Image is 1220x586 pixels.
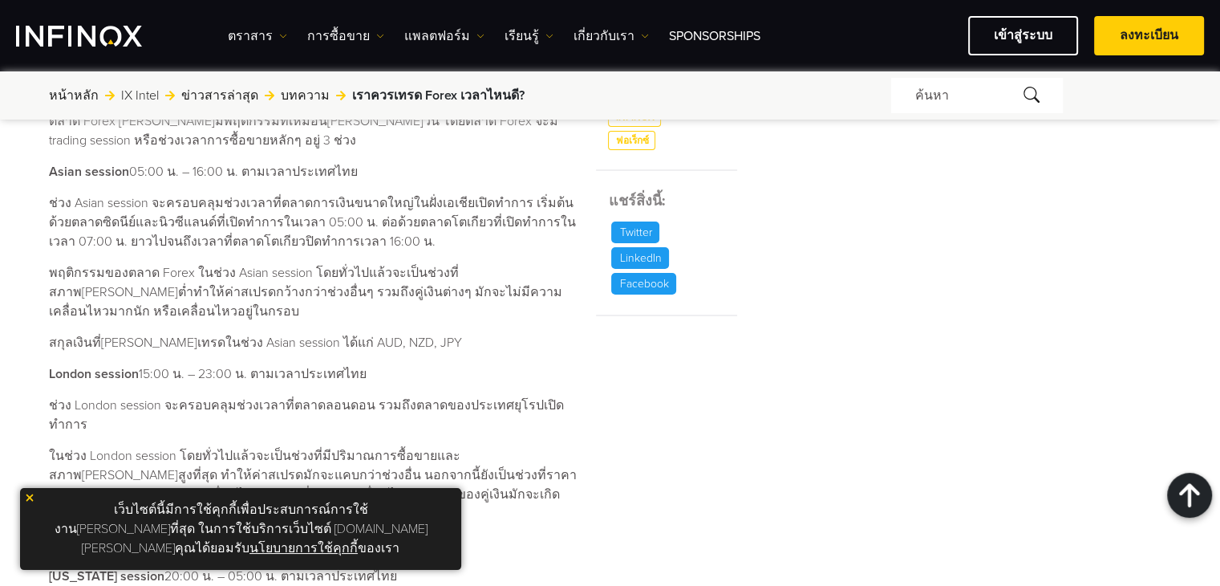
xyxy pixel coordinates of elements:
[181,86,258,105] a: ข่าวสารล่าสุด
[608,131,655,150] a: ฟอเร็กซ์
[49,567,577,586] p: 20:00 น. – 05:00 น. ตามเวลาประเทศไทย
[608,190,736,212] h5: แชร์สิ่งนี้:
[49,333,577,352] p: สกุลเงินที่[PERSON_NAME]เทรดในช่วง Asian session ได้แก่ AUD, NZD, JPY
[121,86,159,105] a: IX Intel
[49,193,577,251] p: ช่วง Asian session จะครอบคลุมช่วงเวลาที่ตลาดการเงินขนาดใหญ่ในฝั่งเอเชียเปิดทำการ เริ่มต้นด้วยตลาด...
[574,26,649,46] a: เกี่ยวกับเรา
[49,164,129,180] strong: Asian session
[49,568,164,584] strong: [US_STATE] session
[249,540,358,556] a: นโยบายการใช้คุกกี้
[505,26,553,46] a: เรียนรู้
[669,26,760,46] a: Sponsorships
[608,247,672,269] a: LinkedIn
[611,247,669,269] p: LinkedIn
[307,26,384,46] a: การซื้อขาย
[404,26,484,46] a: แพลตฟอร์ม
[891,78,1063,113] div: ค้นหา
[611,273,676,295] p: Facebook
[105,91,115,100] img: arrow-right
[16,26,180,47] a: INFINOX Logo
[1094,16,1204,55] a: ลงทะเบียน
[968,16,1078,55] a: เข้าสู่ระบบ
[608,222,663,243] a: Twitter
[49,162,577,181] p: 05:00 น. – 16:00 น. ตามเวลาประเทศไทย
[49,366,139,382] strong: London session
[49,263,577,321] p: พฤติกรรมของตลาด Forex ในช่วง Asian session โดยทั่วไปแล้วจะเป็นช่วงที่สภาพ[PERSON_NAME]ต่ำทำให้ค่า...
[28,496,453,562] p: เว็บไซต์นี้มีการใช้คุกกี้เพื่อประสบการณ์การใช้งาน[PERSON_NAME]ที่สุด ในการใช้บริการเว็บไซต์ [DOMA...
[49,92,577,150] p: เวลาที่ตลาด Forex เปิดทำการซื้อขายคือตลอด 24 ชั่วโมง สัปดาห์ละ 5 วัน (จันทร์ – ศุกร์) แต่ตลาด For...
[49,446,577,523] p: ในช่วง London session โดยทั่วไปแล้วจะเป็นช่วงที่มีปริมาณการซื้อขายและสภาพ[PERSON_NAME]สูงที่สุด ท...
[49,364,577,384] p: 15:00 น. – 23:00 น. ตามเวลาประเทศไทย
[608,273,679,295] a: Facebook
[165,91,175,100] img: arrow-right
[49,86,99,105] a: หน้าหลัก
[24,492,35,503] img: yellow close icon
[265,91,274,100] img: arrow-right
[336,91,346,100] img: arrow-right
[228,26,287,46] a: ตราสาร
[352,86,525,105] span: เราควรเทรด Forex เวลาไหนดี?
[49,396,577,434] p: ช่วง London session จะครอบคลุมช่วงเวลาที่ตลาดลอนดอน รวมถึงตลาดของประเทศยุโรปเปิดทำการ
[281,86,330,105] a: บทความ
[611,222,659,243] p: Twitter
